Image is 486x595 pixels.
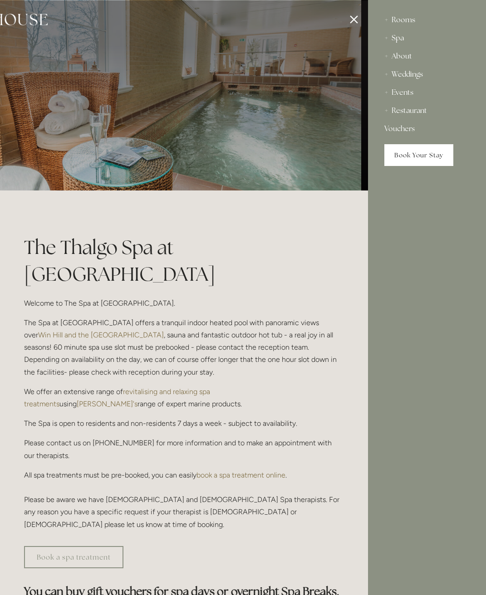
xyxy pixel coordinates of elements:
div: Events [384,83,470,102]
div: Restaurant [384,102,470,120]
div: Weddings [384,65,470,83]
a: Vouchers [384,120,470,138]
div: Spa [384,29,470,47]
div: Rooms [384,11,470,29]
div: About [384,47,470,65]
a: Book Your Stay [384,144,453,166]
